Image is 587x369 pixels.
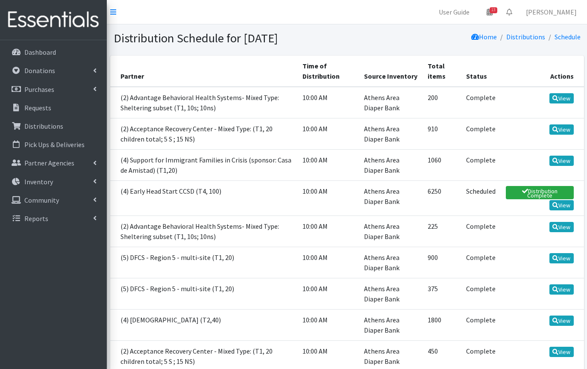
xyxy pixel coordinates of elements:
[24,177,53,186] p: Inventory
[24,103,51,112] p: Requests
[24,66,55,75] p: Donations
[24,214,48,223] p: Reports
[110,309,297,340] td: (4) [DEMOGRAPHIC_DATA] (T2,40)
[423,56,461,87] th: Total items
[24,122,63,130] p: Distributions
[24,159,74,167] p: Partner Agencies
[110,87,297,118] td: (2) Advantage Behavioral Health Systems- Mixed Type: Sheltering subset (T1, 10s; 10ns)
[423,247,461,278] td: 900
[110,215,297,247] td: (2) Advantage Behavioral Health Systems- Mixed Type: Sheltering subset (T1, 10s; 10ns)
[501,56,584,87] th: Actions
[297,278,359,309] td: 10:00 AM
[423,149,461,180] td: 1060
[24,85,54,94] p: Purchases
[24,196,59,204] p: Community
[297,118,359,149] td: 10:00 AM
[549,200,574,210] a: View
[549,222,574,232] a: View
[297,247,359,278] td: 10:00 AM
[549,347,574,357] a: View
[549,253,574,263] a: View
[297,56,359,87] th: Time of Distribution
[549,316,574,326] a: View
[297,149,359,180] td: 10:00 AM
[359,247,423,278] td: Athens Area Diaper Bank
[506,32,545,41] a: Distributions
[461,87,501,118] td: Complete
[24,48,56,56] p: Dashboard
[3,192,103,209] a: Community
[110,118,297,149] td: (2) Acceptance Recovery Center - Mixed Type: (T1, 20 children total; 5 S ; 15 NS)
[423,180,461,215] td: 6250
[359,56,423,87] th: Source Inventory
[461,309,501,340] td: Complete
[461,180,501,215] td: Scheduled
[359,180,423,215] td: Athens Area Diaper Bank
[359,309,423,340] td: Athens Area Diaper Bank
[461,247,501,278] td: Complete
[297,180,359,215] td: 10:00 AM
[549,156,574,166] a: View
[461,149,501,180] td: Complete
[423,87,461,118] td: 200
[3,62,103,79] a: Donations
[555,32,581,41] a: Schedule
[423,309,461,340] td: 1800
[297,309,359,340] td: 10:00 AM
[3,44,103,61] a: Dashboard
[3,118,103,135] a: Distributions
[24,140,85,149] p: Pick Ups & Deliveries
[359,118,423,149] td: Athens Area Diaper Bank
[423,215,461,247] td: 225
[359,87,423,118] td: Athens Area Diaper Bank
[110,180,297,215] td: (4) Early Head Start CCSD (T4, 100)
[519,3,584,21] a: [PERSON_NAME]
[3,210,103,227] a: Reports
[3,6,103,34] img: HumanEssentials
[3,81,103,98] a: Purchases
[3,154,103,171] a: Partner Agencies
[110,149,297,180] td: (4) Support for Immigrant Families in Crisis (sponsor: Casa de Amistad) (T1,20)
[423,118,461,149] td: 910
[359,215,423,247] td: Athens Area Diaper Bank
[110,56,297,87] th: Partner
[3,99,103,116] a: Requests
[3,136,103,153] a: Pick Ups & Deliveries
[490,7,497,13] span: 13
[461,278,501,309] td: Complete
[359,149,423,180] td: Athens Area Diaper Bank
[359,278,423,309] td: Athens Area Diaper Bank
[432,3,476,21] a: User Guide
[549,284,574,295] a: View
[549,124,574,135] a: View
[461,118,501,149] td: Complete
[110,247,297,278] td: (5) DFCS - Region 5 - multi-site (T1, 20)
[471,32,497,41] a: Home
[461,215,501,247] td: Complete
[3,173,103,190] a: Inventory
[506,186,574,199] a: Distribution Complete
[297,87,359,118] td: 10:00 AM
[297,215,359,247] td: 10:00 AM
[480,3,499,21] a: 13
[110,278,297,309] td: (5) DFCS - Region 5 - multi-site (T1, 20)
[461,56,501,87] th: Status
[423,278,461,309] td: 375
[549,93,574,103] a: View
[114,31,344,46] h1: Distribution Schedule for [DATE]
